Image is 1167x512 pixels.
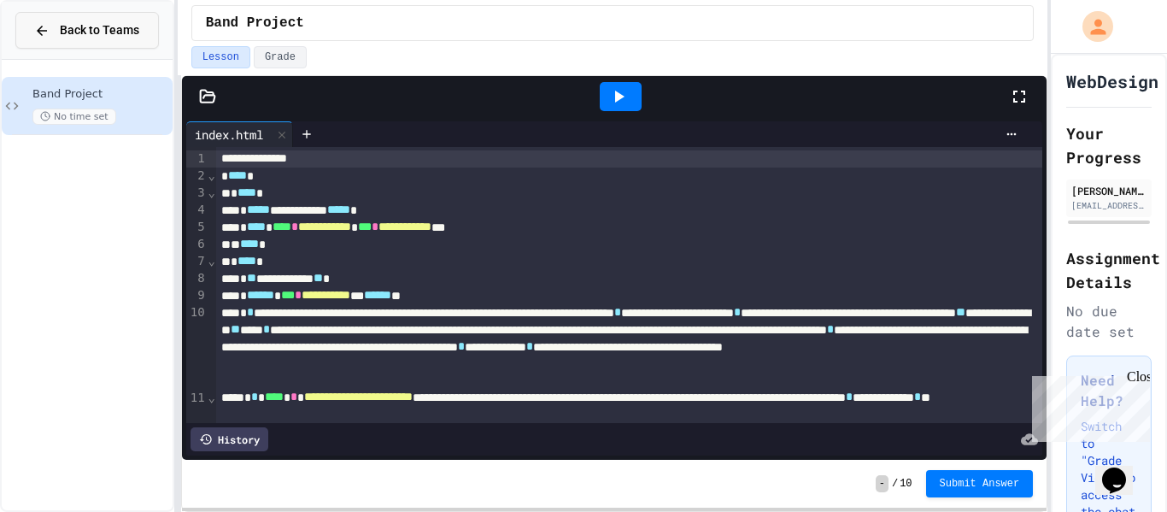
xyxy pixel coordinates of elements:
[15,12,159,49] button: Back to Teams
[32,109,116,125] span: No time set
[926,470,1034,497] button: Submit Answer
[1066,121,1152,169] h2: Your Progress
[208,254,216,268] span: Fold line
[186,270,208,287] div: 8
[186,121,293,147] div: index.html
[186,185,208,202] div: 3
[186,219,208,236] div: 5
[1095,444,1150,495] iframe: chat widget
[186,150,208,168] div: 1
[1066,69,1158,93] h1: WebDesign
[7,7,118,109] div: Chat with us now!Close
[254,46,307,68] button: Grade
[186,236,208,253] div: 6
[186,168,208,185] div: 2
[900,477,912,491] span: 10
[206,13,304,33] span: Band Project
[940,477,1020,491] span: Submit Answer
[208,391,216,404] span: Fold line
[1064,7,1117,46] div: My Account
[1066,246,1152,294] h2: Assignment Details
[186,126,272,144] div: index.html
[186,253,208,270] div: 7
[1066,301,1152,342] div: No due date set
[191,46,250,68] button: Lesson
[186,390,208,424] div: 11
[191,427,268,451] div: History
[1025,369,1150,442] iframe: chat widget
[208,185,216,199] span: Fold line
[1071,183,1146,198] div: [PERSON_NAME]
[208,168,216,182] span: Fold line
[186,202,208,219] div: 4
[186,287,208,304] div: 9
[32,87,169,102] span: Band Project
[1071,199,1146,212] div: [EMAIL_ADDRESS][DOMAIN_NAME]
[892,477,898,491] span: /
[876,475,888,492] span: -
[60,21,139,39] span: Back to Teams
[186,304,208,390] div: 10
